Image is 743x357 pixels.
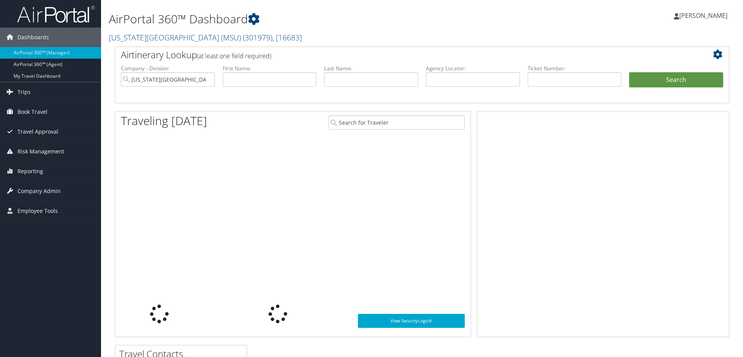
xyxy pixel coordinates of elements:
[324,64,418,72] label: Last Name:
[17,82,31,102] span: Trips
[223,64,317,72] label: First Name:
[17,142,64,161] span: Risk Management
[358,314,465,328] a: View SecurityLogic®
[121,113,207,129] h1: Traveling [DATE]
[121,48,672,61] h2: Airtinerary Lookup
[528,64,622,72] label: Ticket Number:
[17,5,95,23] img: airportal-logo.png
[426,64,520,72] label: Agency Locator:
[17,102,47,122] span: Book Travel
[17,181,61,201] span: Company Admin
[272,32,302,43] span: , [ 16683 ]
[328,115,465,130] input: Search for Traveler
[197,52,271,60] span: (at least one field required)
[109,32,302,43] a: [US_STATE][GEOGRAPHIC_DATA] (MSU)
[17,28,49,47] span: Dashboards
[243,32,272,43] span: ( 301979 )
[17,162,43,181] span: Reporting
[17,201,58,221] span: Employee Tools
[629,72,723,88] button: Search
[121,64,215,72] label: Company - Division:
[109,11,527,27] h1: AirPortal 360™ Dashboard
[17,122,58,141] span: Travel Approval
[674,4,735,27] a: [PERSON_NAME]
[679,11,727,20] span: [PERSON_NAME]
